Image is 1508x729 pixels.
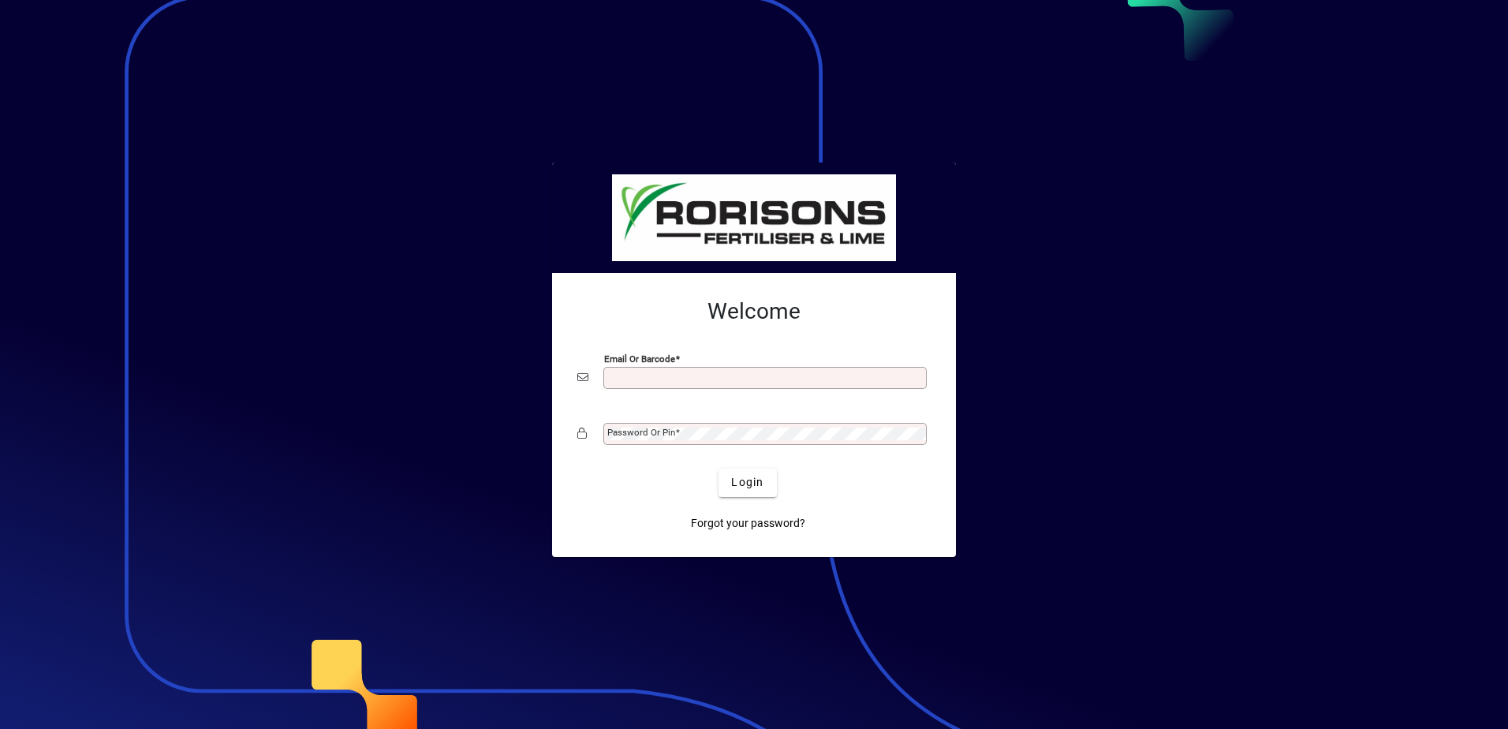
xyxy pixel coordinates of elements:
h2: Welcome [577,298,931,325]
mat-label: Email or Barcode [604,353,675,364]
mat-label: Password or Pin [607,427,675,438]
button: Login [719,469,776,497]
span: Login [731,474,763,491]
a: Forgot your password? [685,510,812,538]
span: Forgot your password? [691,515,805,532]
